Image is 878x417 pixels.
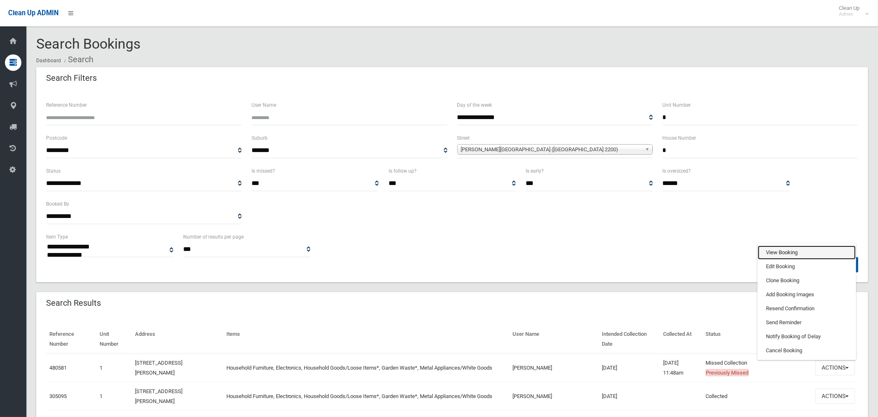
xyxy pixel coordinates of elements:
th: Address [132,325,223,354]
label: Number of results per page [183,232,244,241]
small: Admin [839,11,859,17]
label: Postcode [46,134,67,143]
td: 1 [96,382,132,410]
td: 1 [96,354,132,382]
header: Search Filters [36,70,107,86]
th: Collected At [660,325,702,354]
a: View Booking [758,246,856,260]
button: Actions [815,389,855,404]
label: Reference Number [46,101,87,110]
label: Is follow up? [389,166,417,176]
label: Is early? [526,166,544,176]
a: Edit Booking [758,260,856,274]
td: Household Furniture, Electronics, Household Goods/Loose Items*, Garden Waste*, Metal Appliances/W... [223,354,510,382]
th: Reference Number [46,325,96,354]
label: Day of the week [457,101,492,110]
a: [STREET_ADDRESS][PERSON_NAME] [135,360,182,376]
th: Intended Collection Date [599,325,660,354]
label: Street [457,134,470,143]
a: Notify Booking of Delay [758,330,856,344]
td: [DATE] 11:48am [660,354,702,382]
label: Item Type [46,232,68,241]
td: Missed Collection [702,354,812,382]
label: Is missed? [252,166,275,176]
button: Actions [815,360,855,375]
label: Status [46,166,61,176]
a: Cancel Booking [758,344,856,358]
li: Search [62,52,93,67]
label: House Number [663,134,696,143]
span: [PERSON_NAME][GEOGRAPHIC_DATA] ([GEOGRAPHIC_DATA] 2200) [461,145,642,155]
span: Clean Up [835,5,868,17]
label: User Name [252,101,276,110]
td: [DATE] [599,354,660,382]
a: 480581 [49,365,67,371]
th: Unit Number [96,325,132,354]
td: [DATE] [599,382,660,410]
th: Status [702,325,812,354]
td: Household Furniture, Electronics, Household Goods/Loose Items*, Garden Waste*, Metal Appliances/W... [223,382,510,410]
span: Previously Missed [706,369,749,376]
th: Items [223,325,510,354]
label: Is oversized? [663,166,691,176]
span: Search Bookings [36,35,141,52]
label: Unit Number [663,101,691,110]
header: Search Results [36,295,111,311]
a: Send Reminder [758,316,856,330]
td: Collected [702,382,812,410]
label: Booked By [46,199,69,208]
span: Clean Up ADMIN [8,9,58,17]
a: 305095 [49,393,67,399]
a: Dashboard [36,58,61,63]
a: [STREET_ADDRESS][PERSON_NAME] [135,388,182,404]
td: [PERSON_NAME] [509,354,599,382]
th: User Name [509,325,599,354]
label: Suburb [252,134,268,143]
a: Resend Confirmation [758,302,856,316]
a: Add Booking Images [758,288,856,302]
td: [PERSON_NAME] [509,382,599,410]
a: Clone Booking [758,274,856,288]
